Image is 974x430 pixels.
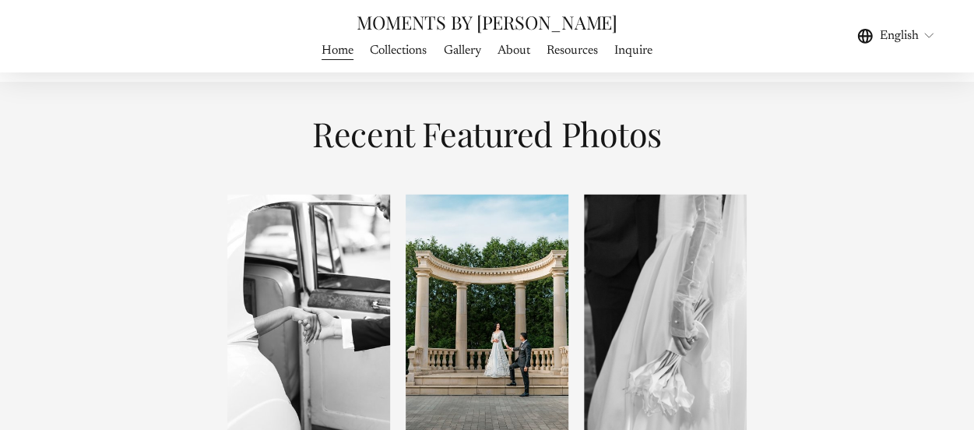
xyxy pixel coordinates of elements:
span: Gallery [443,41,480,60]
span: English [879,26,918,45]
a: Home [322,41,353,62]
a: Collections [370,41,427,62]
a: Resources [547,41,598,62]
a: About [498,41,530,62]
a: folder dropdown [443,41,480,62]
div: language picker [857,26,935,47]
span: Recent Featured Photos [312,111,662,156]
a: Inquire [614,41,652,62]
a: MOMENTS BY [PERSON_NAME] [357,10,617,34]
